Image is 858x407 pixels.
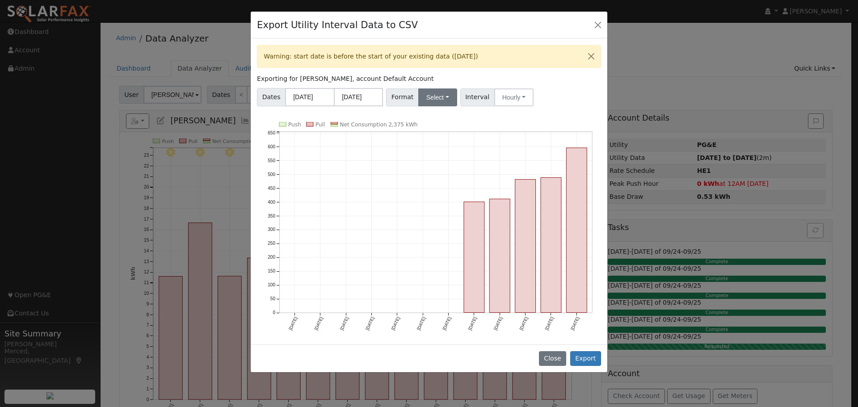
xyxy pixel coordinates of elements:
[257,74,433,84] label: Exporting for [PERSON_NAME], account Default Account
[268,158,275,163] text: 550
[340,122,418,128] text: Net Consumption 2,375 kWh
[268,186,275,191] text: 450
[268,172,275,177] text: 500
[391,316,401,331] text: [DATE]
[467,316,478,331] text: [DATE]
[288,316,298,331] text: [DATE]
[257,45,601,68] div: Warning: start date is before the start of your existing data ([DATE])
[273,310,276,315] text: 0
[339,316,349,331] text: [DATE]
[268,200,275,205] text: 400
[460,88,495,106] span: Interval
[268,241,275,246] text: 250
[541,178,561,313] rect: onclick=""
[592,18,604,31] button: Close
[314,316,324,331] text: [DATE]
[539,351,566,366] button: Close
[493,316,503,331] text: [DATE]
[386,88,419,106] span: Format
[268,130,275,135] text: 650
[518,316,529,331] text: [DATE]
[442,316,452,331] text: [DATE]
[515,180,536,313] rect: onclick=""
[464,202,484,313] rect: onclick=""
[257,18,418,32] h4: Export Utility Interval Data to CSV
[268,282,275,287] text: 100
[365,316,375,331] text: [DATE]
[315,122,325,128] text: Pull
[270,296,276,301] text: 50
[416,316,426,331] text: [DATE]
[570,316,580,331] text: [DATE]
[268,227,275,232] text: 300
[570,351,601,366] button: Export
[544,316,555,331] text: [DATE]
[418,88,457,106] button: Select
[288,122,301,128] text: Push
[268,144,275,149] text: 600
[582,46,601,67] button: Close
[268,214,275,218] text: 350
[268,269,275,273] text: 150
[494,88,534,106] button: Hourly
[489,199,510,312] rect: onclick=""
[268,255,275,260] text: 200
[257,88,286,106] span: Dates
[567,148,587,313] rect: onclick=""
